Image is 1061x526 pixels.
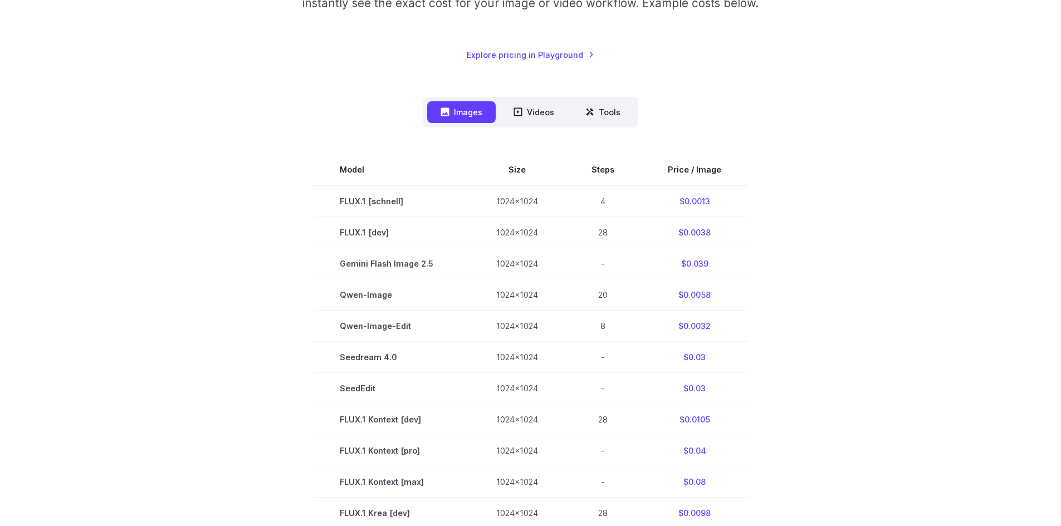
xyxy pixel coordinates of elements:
td: $0.039 [641,248,748,279]
td: - [565,466,641,498]
button: Images [427,101,496,123]
td: 1024x1024 [470,310,565,341]
td: FLUX.1 Kontext [pro] [313,435,470,466]
td: $0.04 [641,435,748,466]
td: $0.0013 [641,185,748,217]
td: 1024x1024 [470,248,565,279]
td: 1024x1024 [470,404,565,435]
td: $0.0032 [641,310,748,341]
td: 1024x1024 [470,342,565,373]
td: 1024x1024 [470,466,565,498]
a: Explore pricing in Playground [467,48,594,61]
td: 28 [565,217,641,248]
td: $0.03 [641,342,748,373]
td: 1024x1024 [470,435,565,466]
td: Qwen-Image-Edit [313,310,470,341]
td: Qwen-Image [313,279,470,310]
td: - [565,373,641,404]
td: SeedEdit [313,373,470,404]
td: 4 [565,185,641,217]
td: $0.03 [641,373,748,404]
td: 1024x1024 [470,185,565,217]
td: Seedream 4.0 [313,342,470,373]
td: 1024x1024 [470,279,565,310]
td: $0.0038 [641,217,748,248]
button: Videos [500,101,568,123]
th: Size [470,154,565,185]
span: Gemini Flash Image 2.5 [340,257,443,270]
td: 20 [565,279,641,310]
td: - [565,435,641,466]
td: 1024x1024 [470,217,565,248]
td: - [565,248,641,279]
td: 1024x1024 [470,373,565,404]
th: Model [313,154,470,185]
th: Price / Image [641,154,748,185]
td: $0.0058 [641,279,748,310]
td: $0.08 [641,466,748,498]
button: Tools [572,101,634,123]
td: FLUX.1 Kontext [max] [313,466,470,498]
td: FLUX.1 [dev] [313,217,470,248]
th: Steps [565,154,641,185]
td: 8 [565,310,641,341]
td: FLUX.1 Kontext [dev] [313,404,470,435]
td: FLUX.1 [schnell] [313,185,470,217]
td: 28 [565,404,641,435]
td: - [565,342,641,373]
td: $0.0105 [641,404,748,435]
